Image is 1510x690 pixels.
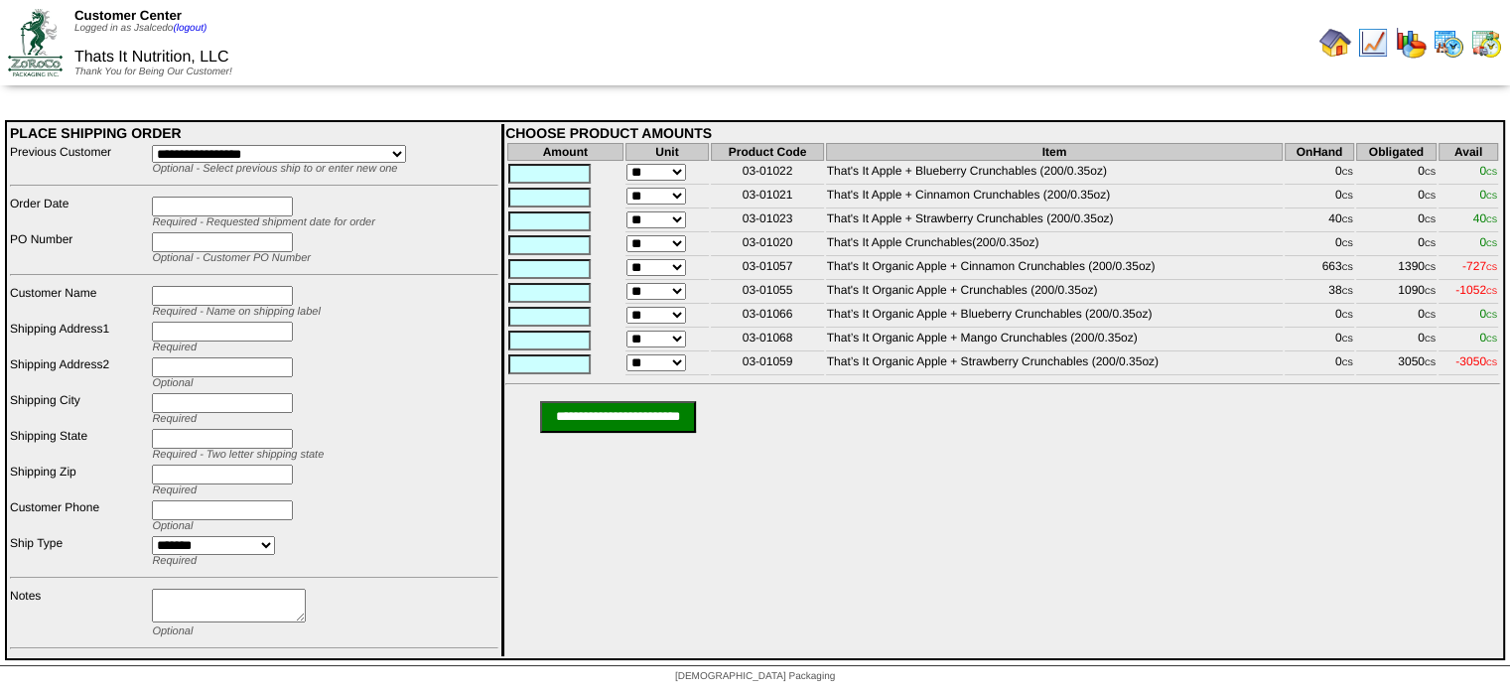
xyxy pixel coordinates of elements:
[1425,168,1436,177] span: CS
[826,143,1284,161] th: Item
[1486,287,1497,296] span: CS
[1395,27,1427,59] img: graph.gif
[74,8,182,23] span: Customer Center
[1342,335,1353,344] span: CS
[9,196,149,229] td: Order Date
[1486,311,1497,320] span: CS
[1486,168,1497,177] span: CS
[675,671,835,682] span: [DEMOGRAPHIC_DATA] Packaging
[826,234,1284,256] td: That's It Apple Crunchables(200/0.35oz)
[711,258,823,280] td: 03-01057
[1356,282,1437,304] td: 1090
[1356,353,1437,375] td: 3050
[152,216,374,228] span: Required - Requested shipment date for order
[9,428,149,462] td: Shipping State
[826,187,1284,208] td: That's It Apple + Cinnamon Crunchables (200/0.35oz)
[152,377,193,389] span: Optional
[9,321,149,354] td: Shipping Address1
[826,353,1284,375] td: That’s It Organic Apple + Strawberry Crunchables (200/0.35oz)
[1356,143,1437,161] th: Obligated
[1319,27,1351,59] img: home.gif
[1425,239,1436,248] span: CS
[507,143,622,161] th: Amount
[1342,358,1353,367] span: CS
[1479,164,1497,178] span: 0
[9,392,149,426] td: Shipping City
[826,163,1284,185] td: That's It Apple + Blueberry Crunchables (200/0.35oz)
[152,484,197,496] span: Required
[826,258,1284,280] td: That's It Organic Apple + Cinnamon Crunchables (200/0.35oz)
[711,143,823,161] th: Product Code
[1486,239,1497,248] span: CS
[1342,311,1353,320] span: CS
[1356,187,1437,208] td: 0
[1342,263,1353,272] span: CS
[1356,306,1437,328] td: 0
[152,520,193,532] span: Optional
[9,499,149,533] td: Customer Phone
[152,306,320,318] span: Required - Name on shipping label
[9,464,149,497] td: Shipping Zip
[1285,143,1353,161] th: OnHand
[826,330,1284,351] td: That’s It Organic Apple + Mango Crunchables (200/0.35oz)
[826,210,1284,232] td: That's It Apple + Strawberry Crunchables (200/0.35oz)
[1425,192,1436,201] span: CS
[173,23,206,34] a: (logout)
[9,588,149,638] td: Notes
[1285,163,1353,185] td: 0
[1479,235,1497,249] span: 0
[1455,354,1497,368] span: -3050
[1470,27,1502,59] img: calendarinout.gif
[1462,259,1497,273] span: -727
[1425,358,1436,367] span: CS
[1356,330,1437,351] td: 0
[1479,188,1497,202] span: 0
[1455,283,1497,297] span: -1052
[1342,215,1353,224] span: CS
[152,252,311,264] span: Optional - Customer PO Number
[74,49,229,66] span: Thats It Nutrition, LLC
[1425,311,1436,320] span: CS
[1486,358,1497,367] span: CS
[1356,234,1437,256] td: 0
[1425,335,1436,344] span: CS
[711,187,823,208] td: 03-01021
[1433,27,1464,59] img: calendarprod.gif
[505,125,1500,141] div: CHOOSE PRODUCT AMOUNTS
[711,163,823,185] td: 03-01022
[1356,163,1437,185] td: 0
[826,306,1284,328] td: That’s It Organic Apple + Blueberry Crunchables (200/0.35oz)
[826,282,1284,304] td: That's It Organic Apple + Crunchables (200/0.35oz)
[711,210,823,232] td: 03-01023
[1342,192,1353,201] span: CS
[152,163,397,175] span: Optional - Select previous ship to or enter new one
[9,144,149,176] td: Previous Customer
[1285,258,1353,280] td: 663
[711,330,823,351] td: 03-01068
[1486,263,1497,272] span: CS
[74,67,232,77] span: Thank You for Being Our Customer!
[1486,192,1497,201] span: CS
[1356,210,1437,232] td: 0
[625,143,710,161] th: Unit
[1285,234,1353,256] td: 0
[74,23,206,34] span: Logged in as Jsalcedo
[1285,282,1353,304] td: 38
[1486,215,1497,224] span: CS
[1473,211,1497,225] span: 40
[1356,258,1437,280] td: 1390
[10,125,498,141] div: PLACE SHIPPING ORDER
[1439,143,1498,161] th: Avail
[8,9,63,75] img: ZoRoCo_Logo(Green%26Foil)%20jpg.webp
[1342,287,1353,296] span: CS
[1425,215,1436,224] span: CS
[9,535,149,567] td: Ship Type
[1357,27,1389,59] img: line_graph.gif
[9,356,149,390] td: Shipping Address2
[152,555,197,567] span: Required
[1285,210,1353,232] td: 40
[1479,307,1497,321] span: 0
[9,285,149,319] td: Customer Name
[1285,306,1353,328] td: 0
[1425,287,1436,296] span: CS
